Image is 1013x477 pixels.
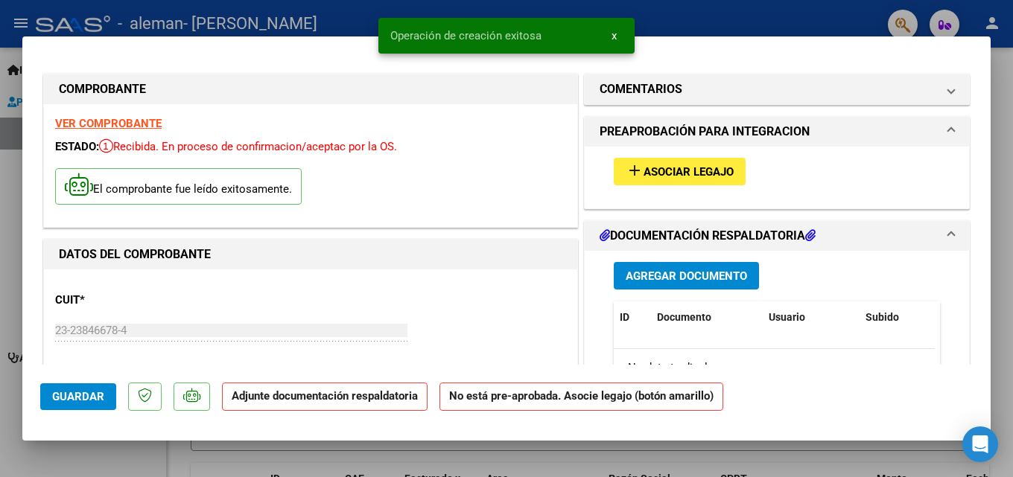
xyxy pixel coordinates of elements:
[866,311,899,323] span: Subido
[439,382,723,412] strong: No está pre-aprobada. Asocie legajo (botón amarillo)
[40,383,116,410] button: Guardar
[612,29,617,42] span: x
[626,161,644,179] mat-icon: add
[600,227,816,245] h1: DOCUMENTACIÓN RESPALDATORIA
[55,168,302,205] p: El comprobante fue leído exitosamente.
[614,158,746,185] button: Asociar Legajo
[934,301,1009,333] datatable-header-cell: Acción
[55,117,162,130] a: VER COMPROBANTE
[59,247,211,261] strong: DATOS DEL COMPROBANTE
[769,311,805,323] span: Usuario
[390,28,542,43] span: Operación de creación exitosa
[585,117,969,147] mat-expansion-panel-header: PREAPROBACIÓN PARA INTEGRACION
[860,301,934,333] datatable-header-cell: Subido
[614,262,759,289] button: Agregar Documento
[626,269,747,283] span: Agregar Documento
[585,221,969,251] mat-expansion-panel-header: DOCUMENTACIÓN RESPALDATORIA
[600,22,629,49] button: x
[99,140,397,153] span: Recibida. En proceso de confirmacion/aceptac por la OS.
[55,140,99,153] span: ESTADO:
[52,390,104,403] span: Guardar
[585,74,969,104] mat-expansion-panel-header: COMENTARIOS
[763,301,860,333] datatable-header-cell: Usuario
[232,389,418,403] strong: Adjunte documentación respaldatoria
[651,301,763,333] datatable-header-cell: Documento
[962,426,998,462] div: Open Intercom Messenger
[620,311,629,323] span: ID
[614,349,935,386] div: No data to display
[600,80,682,98] h1: COMENTARIOS
[59,82,146,96] strong: COMPROBANTE
[55,292,209,309] p: CUIT
[657,311,711,323] span: Documento
[600,123,810,141] h1: PREAPROBACIÓN PARA INTEGRACION
[585,147,969,208] div: PREAPROBACIÓN PARA INTEGRACION
[614,301,651,333] datatable-header-cell: ID
[644,165,734,179] span: Asociar Legajo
